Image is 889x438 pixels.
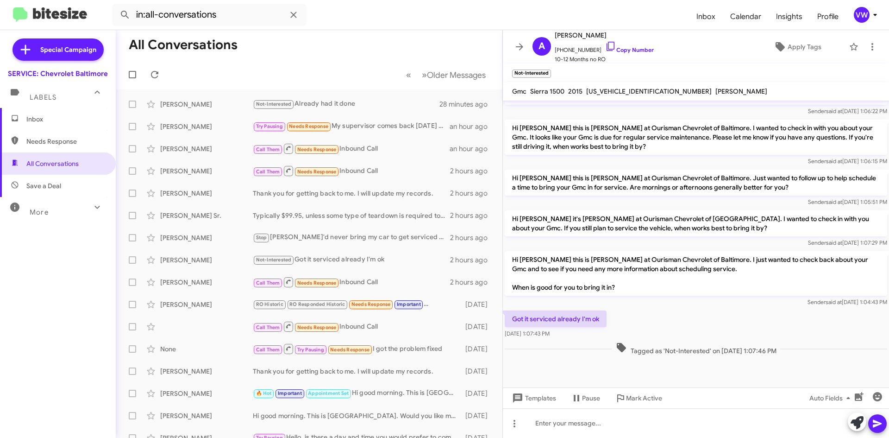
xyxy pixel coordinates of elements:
[160,411,253,420] div: [PERSON_NAME]
[750,38,845,55] button: Apply Tags
[397,301,421,307] span: Important
[689,3,723,30] a: Inbox
[512,87,526,95] span: Gmc
[330,347,369,353] span: Needs Response
[461,322,495,331] div: [DATE]
[461,300,495,309] div: [DATE]
[256,101,292,107] span: Not-Interested
[160,100,253,109] div: [PERSON_NAME]
[160,389,253,398] div: [PERSON_NAME]
[30,208,49,216] span: More
[810,3,846,30] a: Profile
[416,65,491,84] button: Next
[510,390,556,406] span: Templates
[129,38,238,52] h1: All Conversations
[826,239,842,246] span: said at
[289,301,345,307] span: RO Responded Historic
[723,3,769,30] a: Calendar
[40,45,96,54] span: Special Campaign
[769,3,810,30] a: Insights
[253,343,461,355] div: I got the problem fixed
[826,108,842,114] span: said at
[253,411,461,420] div: Hi good morning. This is [GEOGRAPHIC_DATA]. Would you like me to get you scheduled?
[253,232,450,243] div: [PERSON_NAME]'d never bring my car to get serviced by [PERSON_NAME] ever again! The service provi...
[503,390,563,406] button: Templates
[809,390,854,406] span: Auto Fields
[26,114,105,124] span: Inbox
[802,390,861,406] button: Auto Fields
[808,158,887,165] span: Sender [DATE] 1:06:15 PM
[278,390,302,396] span: Important
[555,30,654,41] span: [PERSON_NAME]
[808,298,887,305] span: Sender [DATE] 1:04:43 PM
[450,144,495,153] div: an hour ago
[854,7,870,23] div: VW
[253,276,450,288] div: Inbound Call
[8,69,108,78] div: SERVICE: Chevrolet Baltimore
[253,388,461,399] div: Hi good morning. This is [GEOGRAPHIC_DATA] . Would you like me to get that scheduled for you?
[253,189,450,198] div: Thank you for getting back to me. I will update my records.
[297,324,337,330] span: Needs Response
[256,324,280,330] span: Call Them
[607,390,670,406] button: Mark Active
[351,301,391,307] span: Needs Response
[256,257,292,263] span: Not-Interested
[256,123,283,129] span: Try Pausing
[289,123,328,129] span: Needs Response
[256,390,272,396] span: 🔥 Hot
[401,65,417,84] button: Previous
[160,189,253,198] div: [PERSON_NAME]
[461,344,495,354] div: [DATE]
[555,41,654,55] span: [PHONE_NUMBER]
[13,38,104,61] a: Special Campaign
[26,181,61,190] span: Save a Deal
[160,144,253,153] div: [PERSON_NAME]
[160,233,253,242] div: [PERSON_NAME]
[826,298,842,305] span: said at
[160,255,253,265] div: [PERSON_NAME]
[160,300,253,309] div: [PERSON_NAME]
[160,166,253,176] div: [PERSON_NAME]
[160,344,253,354] div: None
[808,198,887,205] span: Sender [DATE] 1:05:51 PM
[256,301,283,307] span: RO Historic
[30,93,56,102] span: Labels
[530,87,564,95] span: Sierra 1500
[26,137,105,146] span: Needs Response
[253,321,461,332] div: Inbound Call
[297,146,337,152] span: Needs Response
[253,121,450,132] div: My supervisor comes back [DATE] and I'll let you know,thnx
[505,330,550,337] span: [DATE] 1:07:43 PM
[253,254,450,265] div: Got it serviced already I'm ok
[788,38,821,55] span: Apply Tags
[808,108,887,114] span: Sender [DATE] 1:06:22 PM
[160,278,253,287] div: [PERSON_NAME]
[401,65,491,84] nav: Page navigation example
[826,198,842,205] span: said at
[505,311,607,327] p: Got it serviced already I'm ok
[160,367,253,376] div: [PERSON_NAME]
[450,233,495,242] div: 2 hours ago
[253,165,450,177] div: Inbound Call
[450,122,495,131] div: an hour ago
[450,211,495,220] div: 2 hours ago
[450,255,495,265] div: 2 hours ago
[425,300,455,309] span: Forwarded
[846,7,879,23] button: VW
[253,299,461,310] div: Okay
[461,389,495,398] div: [DATE]
[253,367,461,376] div: Thank you for getting back to me. I will update my records.
[450,166,495,176] div: 2 hours ago
[505,251,887,296] p: Hi [PERSON_NAME] this is [PERSON_NAME] at Ourisman Chevrolet of Baltimore. I just wanted to check...
[253,211,450,220] div: Typically $99.95, unless some type of teardown is required to diagnose.
[538,39,545,54] span: A
[256,169,280,175] span: Call Them
[297,347,324,353] span: Try Pausing
[256,280,280,286] span: Call Them
[427,70,486,80] span: Older Messages
[586,87,712,95] span: [US_VEHICLE_IDENTIFICATION_NUMBER]
[26,159,79,168] span: All Conversations
[808,239,887,246] span: Sender [DATE] 1:07:29 PM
